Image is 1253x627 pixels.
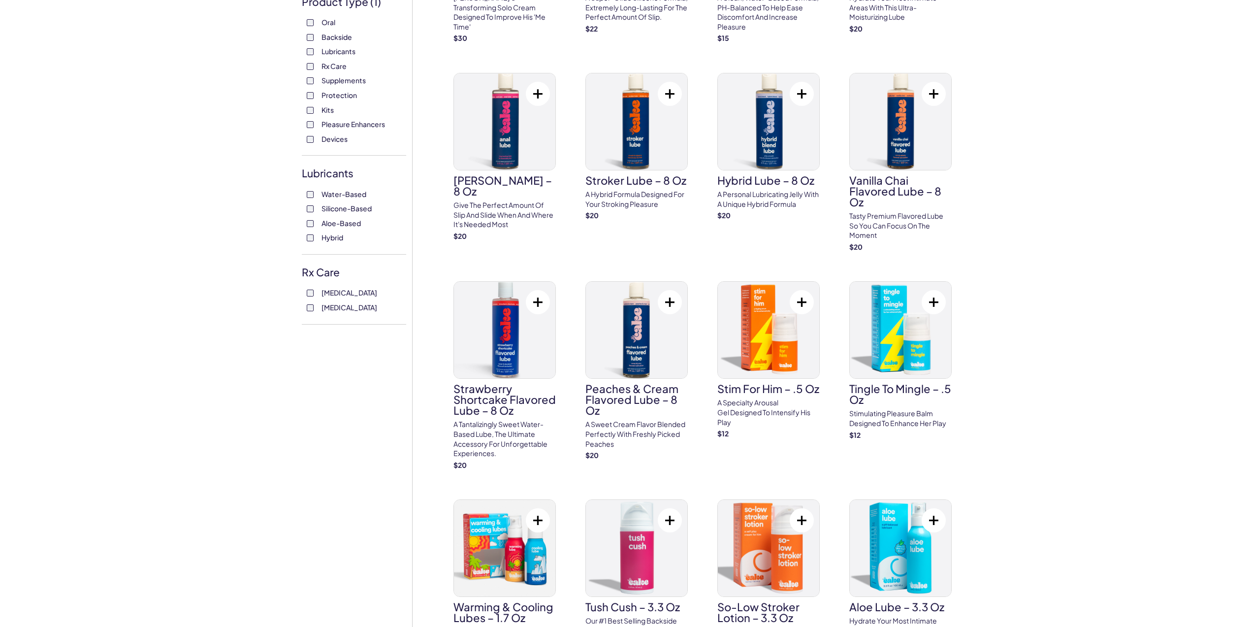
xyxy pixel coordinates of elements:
[717,398,820,427] p: A specialty arousal gel designed to intensify his play
[307,121,314,128] input: Pleasure Enhancers
[849,601,952,612] h3: Aloe Lube – 3.3 oz
[453,461,467,469] strong: $ 20
[321,231,343,244] span: Hybrid
[321,60,347,72] span: Rx Care
[849,73,952,252] a: Vanilla Chai Flavored Lube – 8 ozVanilla Chai Flavored Lube – 8 ozTasty premium flavored lube so ...
[321,118,385,131] span: Pleasure Enhancers
[717,175,820,186] h3: Hybrid Lube – 8 oz
[585,451,599,460] strong: $ 20
[321,31,352,43] span: Backside
[849,175,952,207] h3: Vanilla Chai Flavored Lube – 8 oz
[454,282,555,378] img: Strawberry Shortcake Flavored Lube – 8 oz
[307,205,314,212] input: Silicone-Based
[849,430,861,439] strong: $ 12
[321,16,335,29] span: Oral
[717,601,820,623] h3: So-Low Stroker Lotion – 3.3 oz
[321,188,366,200] span: Water-Based
[453,73,556,241] a: Anal Lube – 8 oz[PERSON_NAME] – 8 ozGive the perfect amount of slip and slide when and where it's...
[453,281,556,470] a: Strawberry Shortcake Flavored Lube – 8 ozStrawberry Shortcake Flavored Lube – 8 ozA tantalizingly...
[307,63,314,70] input: Rx Care
[717,383,820,394] h3: Stim For Him – .5 oz
[307,234,314,241] input: Hybrid
[585,383,688,416] h3: Peaches & Cream Flavored Lube – 8 oz
[453,200,556,230] p: Give the perfect amount of slip and slide when and where it's needed most
[850,500,951,596] img: Aloe Lube – 3.3 oz
[585,420,688,449] p: A sweet cream flavor blended perfectly with freshly picked peaches
[321,103,334,116] span: Kits
[717,281,820,438] a: Stim For Him – .5 ozStim For Him – .5 ozA specialty arousal gel designed to intensify his play$12
[718,500,819,596] img: So-Low Stroker Lotion – 3.3 oz
[585,211,599,220] strong: $ 20
[849,383,952,405] h3: Tingle To Mingle – .5 oz
[849,281,952,440] a: Tingle To Mingle – .5 ozTingle To Mingle – .5 ozStimulating pleasure balm designed to enhance her...
[321,45,355,58] span: Lubricants
[849,24,863,33] strong: $ 20
[453,383,556,416] h3: Strawberry Shortcake Flavored Lube – 8 oz
[586,500,687,596] img: Tush Cush – 3.3 oz
[586,73,687,170] img: Stroker Lube – 8 oz
[321,217,361,230] span: Aloe-Based
[850,282,951,378] img: Tingle To Mingle – .5 oz
[454,73,555,170] img: Anal Lube – 8 oz
[585,24,598,33] strong: $ 22
[454,500,555,596] img: Warming & Cooling Lubes – 1.7 oz
[321,202,372,215] span: Silicone-Based
[307,107,314,114] input: Kits
[307,191,314,198] input: Water-Based
[321,301,377,314] span: [MEDICAL_DATA]
[321,286,377,299] span: [MEDICAL_DATA]
[717,190,820,209] p: A personal lubricating jelly with a unique hybrid formula
[849,242,863,251] strong: $ 20
[321,89,357,101] span: Protection
[849,409,952,428] p: Stimulating pleasure balm designed to enhance her play
[453,420,556,458] p: A tantalizingly sweet water-based lube, the ultimate accessory for unforgettable experiences.
[307,304,314,311] input: [MEDICAL_DATA]
[307,77,314,84] input: Supplements
[718,73,819,170] img: Hybrid Lube – 8 oz
[585,73,688,221] a: Stroker Lube – 8 ozStroker Lube – 8 ozA hybrid formula designed for your stroking pleasure$20
[453,231,467,240] strong: $ 20
[453,33,467,42] strong: $ 30
[307,34,314,41] input: Backside
[585,281,688,460] a: Peaches & Cream Flavored Lube – 8 ozPeaches & Cream Flavored Lube – 8 ozA sweet cream flavor blen...
[850,73,951,170] img: Vanilla Chai Flavored Lube – 8 oz
[307,220,314,227] input: Aloe-Based
[307,48,314,55] input: Lubricants
[717,33,729,42] strong: $ 15
[849,211,952,240] p: Tasty premium flavored lube so you can focus on the moment
[586,282,687,378] img: Peaches & Cream Flavored Lube – 8 oz
[307,92,314,99] input: Protection
[453,601,556,623] h3: Warming & Cooling Lubes – 1.7 oz
[585,190,688,209] p: A hybrid formula designed for your stroking pleasure
[321,74,366,87] span: Supplements
[307,136,314,143] input: Devices
[717,73,820,221] a: Hybrid Lube – 8 ozHybrid Lube – 8 ozA personal lubricating jelly with a unique hybrid formula$20
[321,132,348,145] span: Devices
[453,175,556,197] h3: [PERSON_NAME] – 8 oz
[307,19,314,26] input: Oral
[717,429,729,438] strong: $ 12
[585,601,688,612] h3: Tush Cush – 3.3 oz
[307,290,314,297] input: [MEDICAL_DATA]
[717,211,731,220] strong: $ 20
[585,175,688,186] h3: Stroker Lube – 8 oz
[718,282,819,378] img: Stim For Him – .5 oz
